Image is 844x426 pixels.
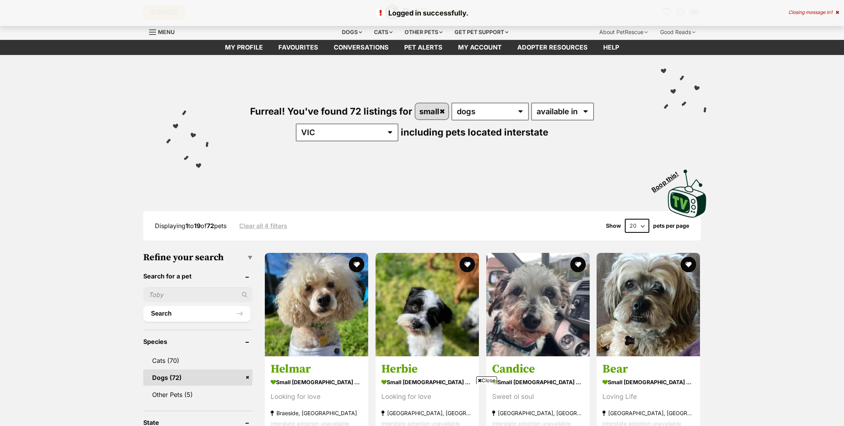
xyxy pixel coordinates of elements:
[239,222,287,229] a: Clear all 4 filters
[415,103,448,119] a: small
[602,392,694,402] div: Loving Life
[149,24,180,38] a: Menu
[194,222,201,230] strong: 19
[396,40,450,55] a: Pet alerts
[594,24,653,40] div: About PetRescue
[185,222,188,230] strong: 1
[668,163,707,219] a: Boop this!
[143,273,252,280] header: Search for a pet
[450,40,509,55] a: My account
[349,257,364,272] button: favourite
[788,10,839,15] div: Closing message in
[271,40,326,55] a: Favourites
[681,257,696,272] button: favourite
[207,222,214,230] strong: 72
[650,165,686,193] span: Boop this!
[143,386,252,403] a: Other Pets (5)
[143,352,252,369] a: Cats (70)
[602,408,694,419] strong: [GEOGRAPHIC_DATA], [GEOGRAPHIC_DATA]
[492,377,584,388] strong: small [DEMOGRAPHIC_DATA] Dog
[271,362,362,377] h3: Helmar
[401,127,548,138] span: including pets located interstate
[143,287,252,302] input: Toby
[326,40,396,55] a: conversations
[597,253,700,356] img: Bear - Maltese Dog
[8,8,836,18] p: Logged in successfully.
[653,223,689,229] label: pets per page
[369,24,398,40] div: Cats
[155,222,226,230] span: Displaying to of pets
[158,29,175,35] span: Menu
[143,419,252,426] header: State
[376,253,479,356] img: Herbie - Maltese x Shih Tzu Dog
[570,257,585,272] button: favourite
[595,40,627,55] a: Help
[830,9,832,15] span: 1
[460,257,475,272] button: favourite
[143,338,252,345] header: Species
[655,24,701,40] div: Good Reads
[271,377,362,388] strong: small [DEMOGRAPHIC_DATA] Dog
[399,24,448,40] div: Other pets
[486,253,590,356] img: Candice - Maltese x Jack Russell Terrier Dog
[336,24,367,40] div: Dogs
[509,40,595,55] a: Adopter resources
[143,252,252,263] h3: Refine your search
[492,362,584,377] h3: Candice
[606,223,621,229] span: Show
[234,387,610,422] iframe: Advertisement
[602,362,694,377] h3: Bear
[381,377,473,388] strong: small [DEMOGRAPHIC_DATA] Dog
[143,306,250,321] button: Search
[602,377,694,388] strong: small [DEMOGRAPHIC_DATA] Dog
[250,106,412,117] span: Furreal! You've found 72 listings for
[265,253,368,356] img: Helmar - Poodle Dog
[476,376,497,384] span: Close
[668,170,707,218] img: PetRescue TV logo
[217,40,271,55] a: My profile
[449,24,514,40] div: Get pet support
[381,362,473,377] h3: Herbie
[143,369,252,386] a: Dogs (72)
